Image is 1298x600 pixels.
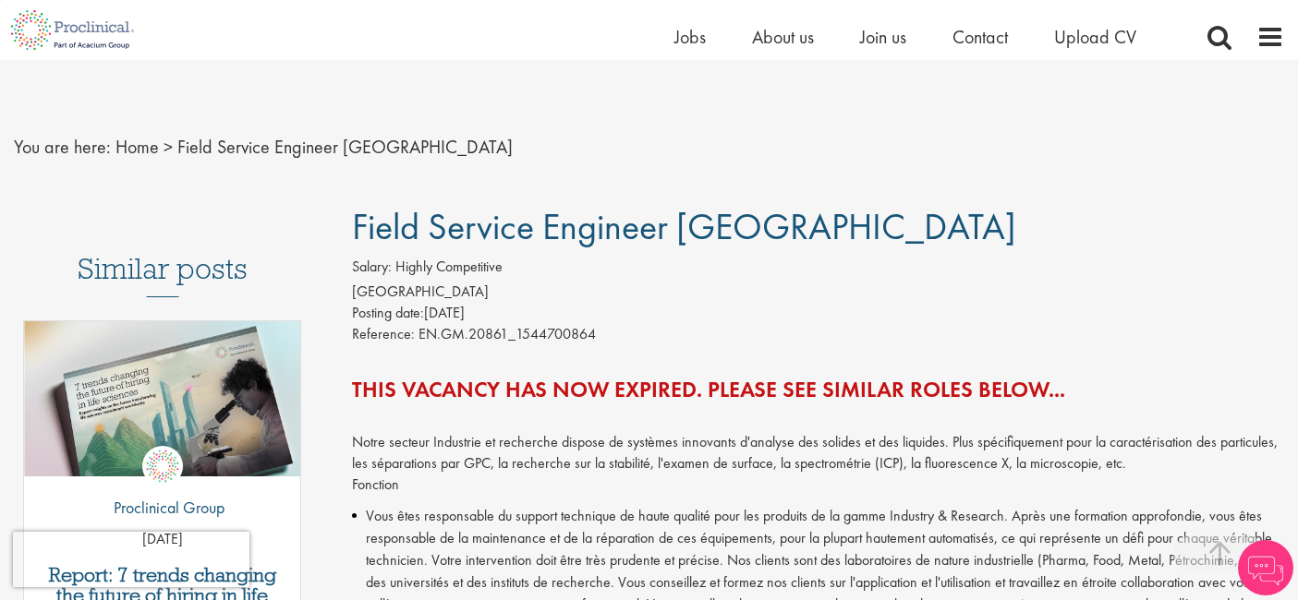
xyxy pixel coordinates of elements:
a: Proclinical Group Proclinical Group [100,446,224,529]
div: [GEOGRAPHIC_DATA] [352,282,1284,303]
span: Field Service Engineer [GEOGRAPHIC_DATA] [352,203,1016,250]
a: Upload CV [1054,25,1136,49]
p: Notre secteur Industrie et recherche dispose de systèmes innovants d'analyse des solides et des l... [352,411,1284,495]
span: EN.GM.20861_1544700864 [419,324,596,343]
a: breadcrumb link [115,135,159,159]
a: About us [752,25,814,49]
p: [DATE] [24,529,300,550]
p: Proclinical Group [100,496,224,520]
a: Join us [860,25,906,49]
span: Posting date: [352,303,424,322]
iframe: reCAPTCHA [13,532,249,587]
label: Reference: [352,324,415,345]
span: Field Service Engineer [GEOGRAPHIC_DATA] [177,135,513,159]
label: Salary: [352,257,392,278]
span: > [164,135,173,159]
h2: This vacancy has now expired. Please see similar roles below... [352,378,1284,402]
img: Proclinical Group [142,446,183,486]
div: [DATE] [352,303,1284,324]
a: Jobs [674,25,706,49]
a: Contact [952,25,1008,49]
span: Highly Competitive [395,257,503,276]
img: Chatbot [1238,540,1293,595]
a: Link to a post [24,321,300,485]
img: Proclinical: Life sciences hiring trends report 2025 [24,321,300,476]
span: You are here: [14,135,111,159]
h3: Similar posts [78,253,248,297]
